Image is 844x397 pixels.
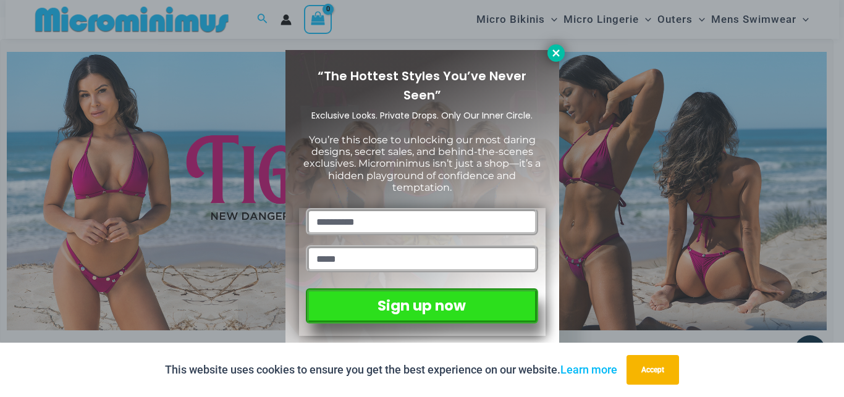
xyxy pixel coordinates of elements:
p: This website uses cookies to ensure you get the best experience on our website. [165,361,617,379]
button: Accept [627,355,679,385]
button: Sign up now [306,288,538,324]
span: You’re this close to unlocking our most daring designs, secret sales, and behind-the-scenes exclu... [303,134,541,193]
span: “The Hottest Styles You’ve Never Seen” [318,67,526,104]
a: Learn more [560,363,617,376]
button: Close [547,44,565,62]
span: Exclusive Looks. Private Drops. Only Our Inner Circle. [311,109,533,122]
